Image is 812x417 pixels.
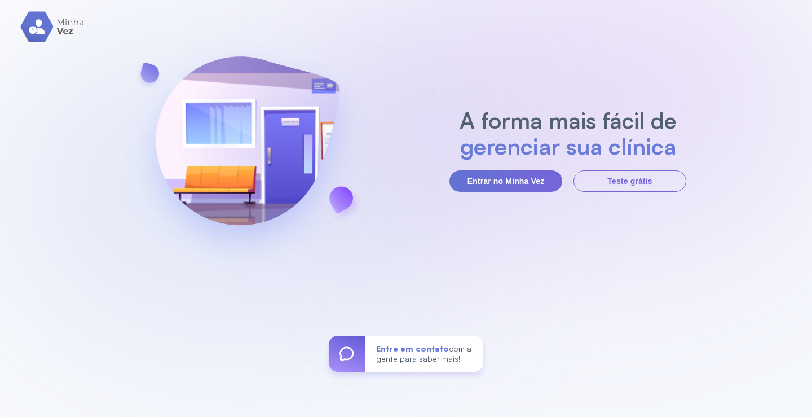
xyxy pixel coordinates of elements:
[454,133,682,159] h2: gerenciar sua clínica
[329,336,483,372] a: Entre em contatocom a gente para saber mais!
[126,27,369,272] img: banner-login.svg
[454,107,682,133] h2: A forma mais fácil de
[365,336,483,372] div: com a gente para saber mais!
[376,344,449,353] span: Entre em contato
[20,11,85,42] img: logo.svg
[449,170,562,192] button: Entrar no Minha Vez
[573,170,686,192] button: Teste grátis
